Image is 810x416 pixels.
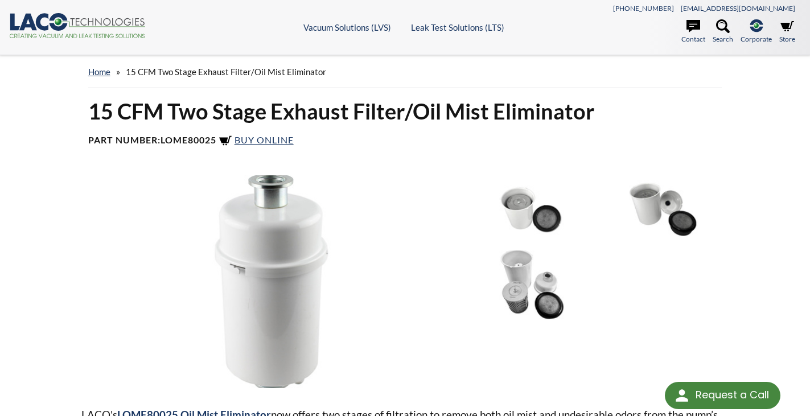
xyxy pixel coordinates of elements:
div: Request a Call [665,382,780,409]
img: round button [673,386,691,405]
span: Corporate [741,34,772,44]
b: LOME80025 [161,134,216,145]
h1: 15 CFM Two Stage Exhaust Filter/Oil Mist Eliminator [88,97,722,125]
img: 15 CFM TWO STAGE EXHAUST FILTER/OIL MIST ELIMINATOR [470,250,594,320]
span: Buy Online [235,134,294,145]
a: Vacuum Solutions (LVS) [303,22,391,32]
a: Contact [681,19,705,44]
a: [PHONE_NUMBER] [613,4,674,13]
a: Leak Test Solutions (LTS) [411,22,504,32]
a: home [88,67,110,77]
img: 15 CFM TWO STAGE EXHAUST FILTER/OIL MIST ELIMINATOR [599,175,723,245]
div: Request a Call [696,382,769,408]
a: [EMAIL_ADDRESS][DOMAIN_NAME] [681,4,795,13]
h4: Part Number: [88,134,722,148]
span: 15 CFM Two Stage Exhaust Filter/Oil Mist Eliminator [126,67,326,77]
img: 15 CFM TWO STAGE EXHAUST FILTER/OIL MIST ELIMINATOR [470,175,594,245]
div: » [88,56,722,88]
img: 15 CFM TWO STAGE EXHAUST FILTER/OIL MIST ELIMINATOR [81,175,461,388]
a: Store [779,19,795,44]
a: Buy Online [219,134,294,145]
a: Search [713,19,733,44]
